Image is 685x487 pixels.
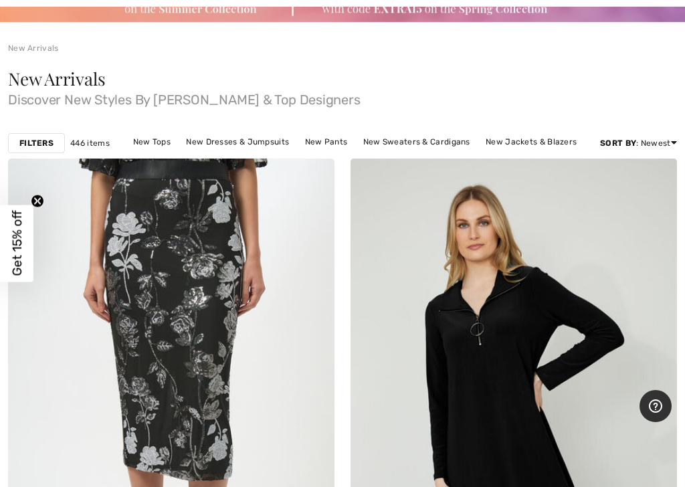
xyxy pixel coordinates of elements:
[8,43,59,53] a: New Arrivals
[126,133,177,151] a: New Tops
[9,211,25,276] span: Get 15% off
[31,195,44,208] button: Close teaser
[640,390,672,423] iframe: Opens a widget where you can find more information
[357,133,477,151] a: New Sweaters & Cardigans
[346,151,421,168] a: New Outerwear
[288,151,344,168] a: New Skirts
[600,137,677,149] div: : Newest
[19,137,54,149] strong: Filters
[8,88,677,106] span: Discover New Styles By [PERSON_NAME] & Top Designers
[298,133,355,151] a: New Pants
[179,133,296,151] a: New Dresses & Jumpsuits
[479,133,583,151] a: New Jackets & Blazers
[70,137,110,149] span: 446 items
[600,138,636,148] strong: Sort By
[8,67,105,90] span: New Arrivals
